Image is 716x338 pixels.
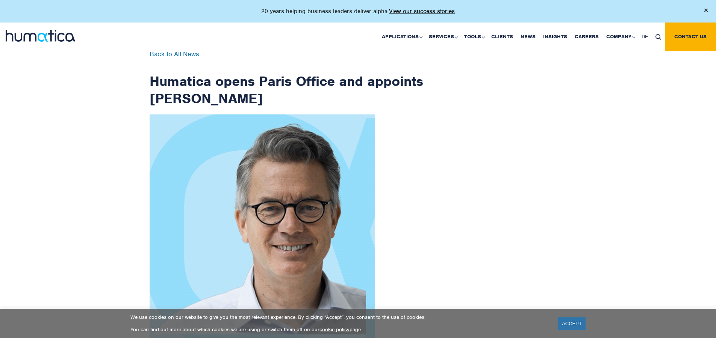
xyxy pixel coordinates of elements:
a: ACCEPT [558,317,586,330]
a: Insights [539,23,571,51]
a: Services [425,23,460,51]
a: News [517,23,539,51]
p: We use cookies on our website to give you the most relevant experience. By clicking “Accept”, you... [130,314,549,320]
img: logo [6,30,75,42]
a: View our success stories [389,8,455,15]
span: DE [642,33,648,40]
a: Back to All News [150,50,199,58]
a: DE [638,23,652,51]
a: Contact us [665,23,716,51]
a: Tools [460,23,487,51]
p: 20 years helping business leaders deliver alpha. [261,8,455,15]
a: Clients [487,23,517,51]
img: search_icon [655,34,661,40]
a: Applications [378,23,425,51]
a: Company [602,23,638,51]
a: cookie policy [319,326,350,333]
h1: Humatica opens Paris Office and appoints [PERSON_NAME] [150,51,424,107]
a: Careers [571,23,602,51]
p: You can find out more about which cookies we are using or switch them off on our page. [130,326,549,333]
